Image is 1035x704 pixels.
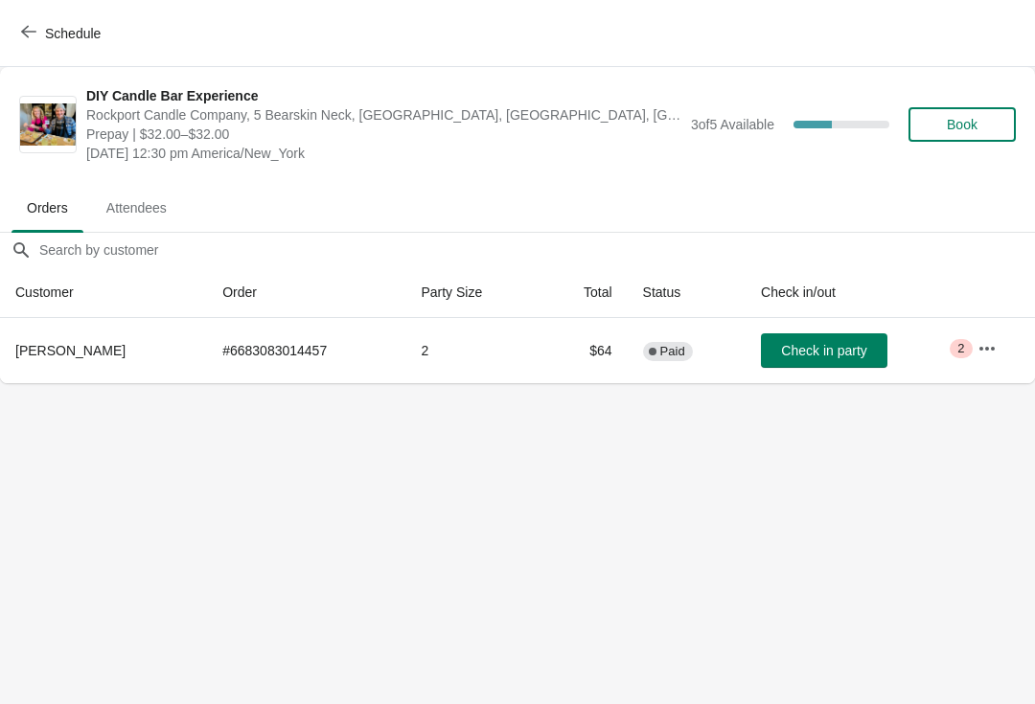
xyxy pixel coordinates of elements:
img: DIY Candle Bar Experience [20,103,76,146]
span: [PERSON_NAME] [15,343,126,358]
span: DIY Candle Bar Experience [86,86,681,105]
th: Total [540,267,627,318]
td: # 6683083014457 [207,318,405,383]
button: Schedule [10,16,116,51]
th: Party Size [405,267,540,318]
span: Book [947,117,977,132]
td: $64 [540,318,627,383]
th: Check in/out [746,267,962,318]
span: [DATE] 12:30 pm America/New_York [86,144,681,163]
button: Check in party [761,333,887,368]
td: 2 [405,318,540,383]
span: 3 of 5 Available [691,117,774,132]
th: Order [207,267,405,318]
span: Rockport Candle Company, 5 Bearskin Neck, [GEOGRAPHIC_DATA], [GEOGRAPHIC_DATA], [GEOGRAPHIC_DATA] [86,105,681,125]
span: Orders [11,191,83,225]
span: 2 [957,341,964,356]
th: Status [628,267,746,318]
span: Schedule [45,26,101,41]
input: Search by customer [38,233,1035,267]
button: Book [908,107,1016,142]
span: Check in party [781,343,866,358]
span: Prepay | $32.00–$32.00 [86,125,681,144]
span: Attendees [91,191,182,225]
span: Paid [660,344,685,359]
